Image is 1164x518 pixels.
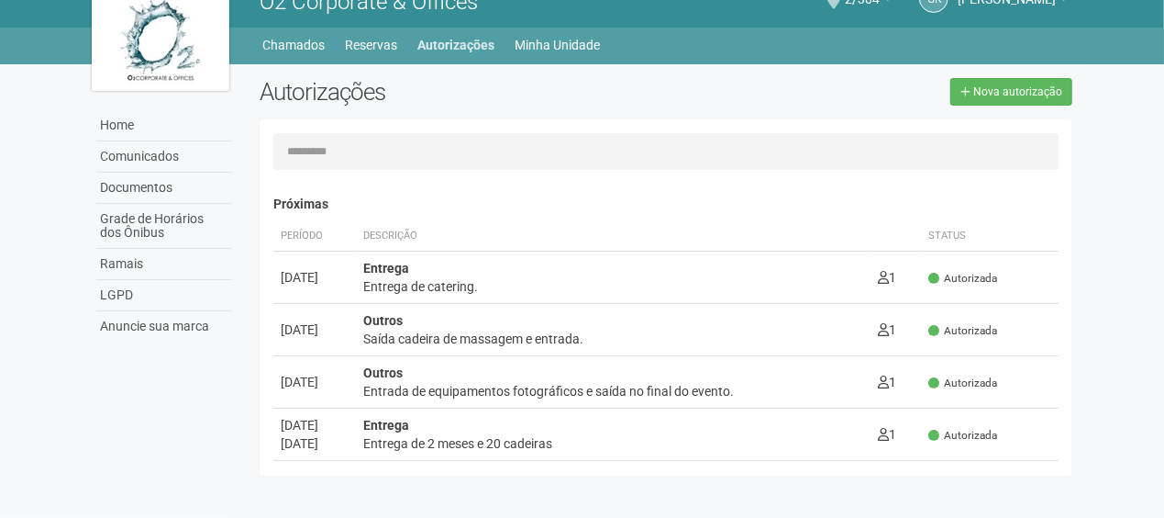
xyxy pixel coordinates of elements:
a: Home [96,110,232,141]
strong: Entrega [363,418,409,433]
span: 1 [879,427,897,442]
div: [DATE] [281,321,349,339]
th: Período [273,221,356,252]
strong: Outros [363,366,403,380]
h2: Autorizações [260,78,652,106]
a: Documentos [96,173,232,204]
div: Entrega de 2 meses e 20 cadeiras [363,434,864,453]
a: Nova autorização [950,78,1072,106]
div: Entrega de catering. [363,277,864,296]
div: [DATE] [281,373,349,391]
a: LGPD [96,280,232,311]
th: Descrição [356,221,871,252]
div: [DATE] [281,416,349,434]
span: 1 [879,375,897,389]
a: Ramais [96,249,232,280]
a: Minha Unidade [515,32,601,58]
th: Status [921,221,1059,252]
div: Entrada de equipamentos fotográficos e saída no final do evento. [363,382,864,400]
span: Autorizada [928,376,997,391]
span: 1 [879,270,897,285]
span: Autorizada [928,428,997,444]
a: Anuncie sua marca [96,311,232,342]
span: Autorizada [928,323,997,339]
div: [DATE] [281,434,349,453]
div: [DATE] [281,268,349,287]
span: Nova autorização [973,85,1062,98]
div: Saída cadeira de massagem e entrada. [363,330,864,348]
span: Autorizada [928,271,997,287]
strong: Outros [363,313,403,328]
span: 1 [879,322,897,337]
a: Reservas [346,32,398,58]
a: Autorizações [418,32,495,58]
a: Grade de Horários dos Ônibus [96,204,232,249]
strong: Entrega [363,261,409,276]
h4: Próximas [273,197,1059,211]
a: Chamados [263,32,326,58]
a: Comunicados [96,141,232,173]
